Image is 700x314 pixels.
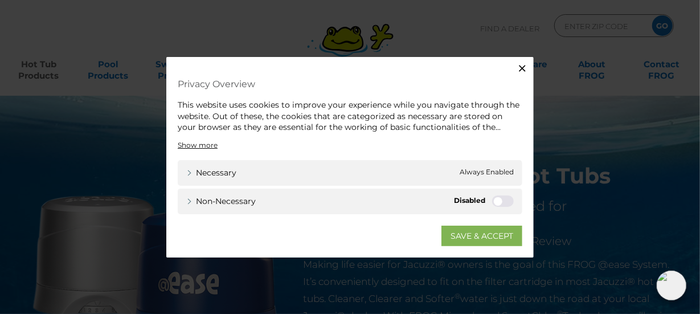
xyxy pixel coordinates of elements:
img: openIcon [657,271,686,300]
div: This website uses cookies to improve your experience while you navigate through the website. Out ... [178,100,522,133]
a: Necessary [186,166,236,178]
span: Always Enabled [460,166,514,178]
a: Non-necessary [186,195,256,207]
a: SAVE & ACCEPT [441,225,522,246]
a: Show more [178,140,218,150]
h4: Privacy Overview [178,74,522,94]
